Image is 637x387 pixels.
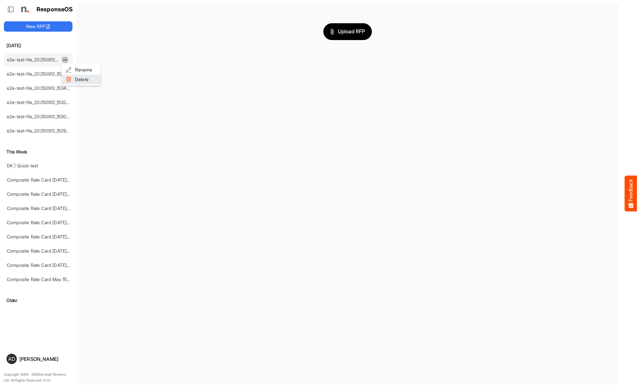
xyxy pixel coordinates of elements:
a: Composite Rate Card [DATE] mapping test_deleted [7,234,113,239]
a: e2e-test-file_20250912_153631 [7,57,70,62]
a: DK | Quick test [7,163,38,168]
a: Composite Rate Card [DATE]_smaller [7,177,83,183]
div: [PERSON_NAME] [19,357,70,361]
a: Composite Rate Card [DATE] mapping test_deleted [7,220,113,225]
a: Composite Rate Card [DATE] mapping test [7,262,95,268]
a: e2e-test-file_20250912_153518 [7,71,70,77]
button: New RFP [4,21,72,32]
h6: [DATE] [4,42,72,49]
a: e2e-test-file_20250912_153016 [7,114,71,119]
a: Composite Rate Card [DATE] mapping test_deleted [7,205,113,211]
a: Composite Rate Card [DATE] mapping test_deleted [7,191,113,197]
h6: This Week [4,148,72,155]
p: Copyright 2004 - 2025 Northell Partners Ltd. All Rights Reserved. v 1.1.0 [4,372,72,383]
h6: Older [4,297,72,304]
li: Rename [62,65,101,75]
img: Northell [18,3,31,16]
a: Composite Rate Card May 15-2 [7,277,71,282]
button: Upload RFP [323,23,372,40]
a: Composite Rate Card [DATE] mapping test [7,248,95,254]
a: e2e-test-file_20250912_153401 [7,85,71,91]
h1: ResponseOS [37,6,73,13]
span: AD [8,356,15,361]
button: Feedback [625,176,637,212]
li: Delete [62,75,101,84]
span: Upload RFP [330,27,365,36]
a: e2e-test-file_20250912_153238 [7,99,71,105]
a: e2e-test-file_20250912_152903 [7,128,72,133]
button: dropdownbutton [62,57,68,63]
